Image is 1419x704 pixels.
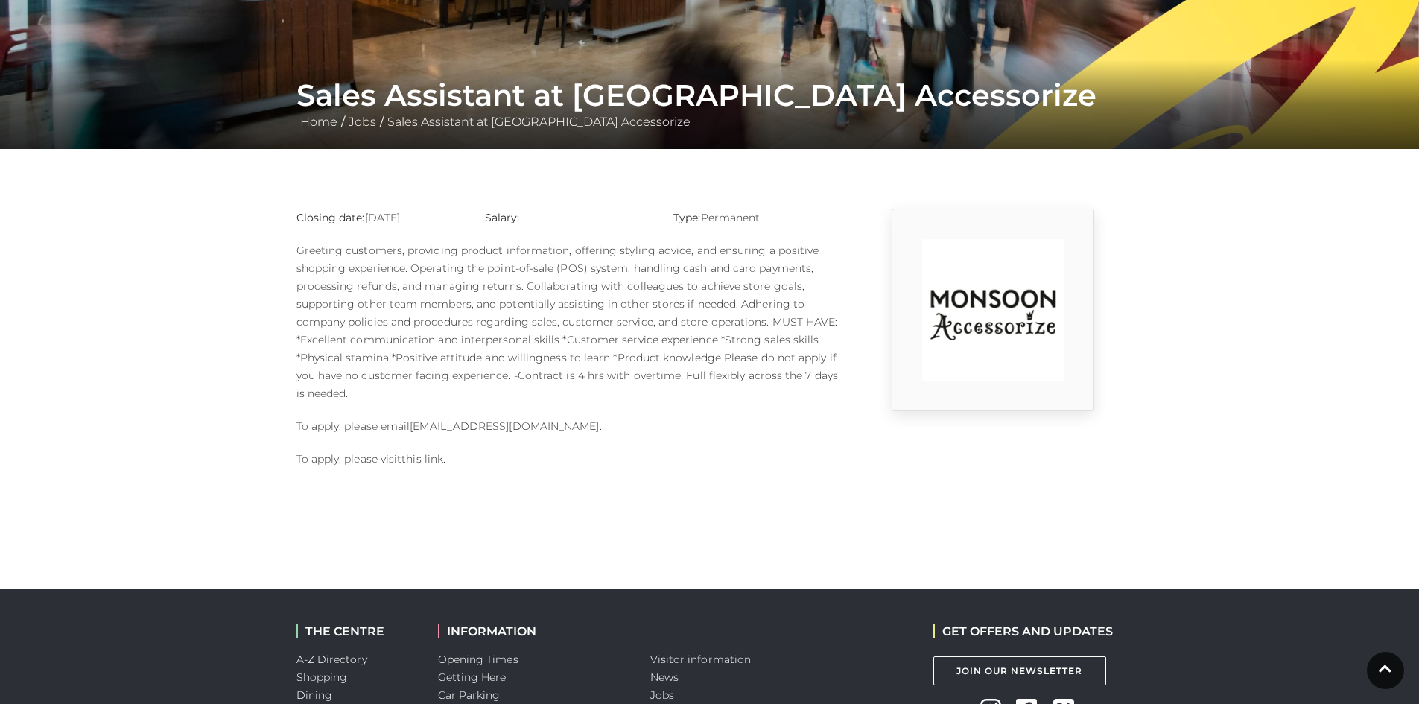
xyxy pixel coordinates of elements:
[296,688,333,702] a: Dining
[296,115,341,129] a: Home
[296,450,840,468] p: To apply, please visit .
[485,211,520,224] strong: Salary:
[296,77,1123,113] h1: Sales Assistant at [GEOGRAPHIC_DATA] Accessorize
[933,624,1113,638] h2: GET OFFERS AND UPDATES
[384,115,694,129] a: Sales Assistant at [GEOGRAPHIC_DATA] Accessorize
[438,653,518,666] a: Opening Times
[438,624,628,638] h2: INFORMATION
[296,241,840,402] p: Greeting customers, providing product information, offering styling advice, and ensuring a positi...
[345,115,380,129] a: Jobs
[922,239,1064,381] img: rtuC_1630740947_no1Y.jpg
[296,624,416,638] h2: THE CENTRE
[650,653,752,666] a: Visitor information
[296,670,348,684] a: Shopping
[650,688,674,702] a: Jobs
[650,670,679,684] a: News
[296,209,463,226] p: [DATE]
[673,211,700,224] strong: Type:
[296,417,840,435] p: To apply, please email .
[401,452,443,466] a: this link
[438,688,501,702] a: Car Parking
[933,656,1106,685] a: Join Our Newsletter
[438,670,507,684] a: Getting Here
[410,419,599,433] a: [EMAIL_ADDRESS][DOMAIN_NAME]
[285,77,1134,131] div: / /
[296,211,365,224] strong: Closing date:
[673,209,839,226] p: Permanent
[296,653,367,666] a: A-Z Directory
